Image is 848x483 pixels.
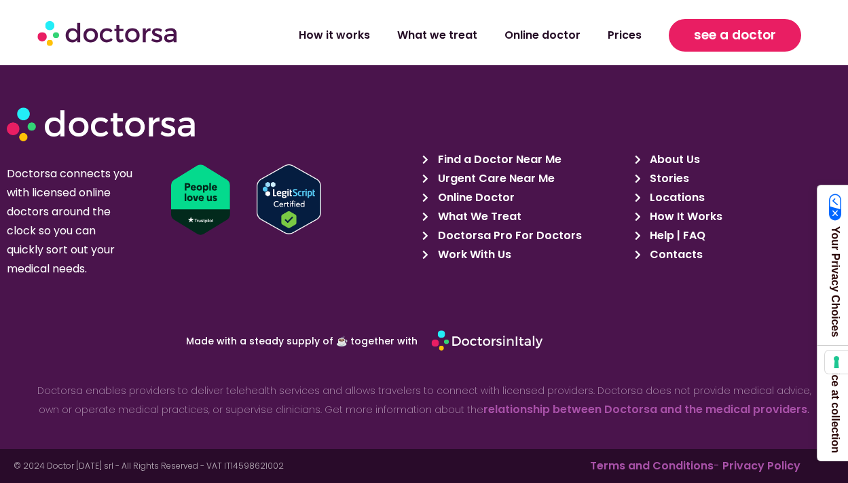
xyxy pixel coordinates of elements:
button: Your consent preferences for tracking technologies [825,351,848,374]
a: Locations [635,188,838,207]
span: Locations [646,188,705,207]
a: Find a Doctor Near Me [422,150,626,169]
a: relationship between Doctorsa and the medical providers [483,401,807,417]
span: What We Treat [435,207,521,226]
a: Privacy Policy [722,458,800,473]
a: What we treat [384,20,491,51]
img: Verify Approval for www.doctorsa.com [257,164,321,234]
a: Urgent Care Near Me [422,169,626,188]
a: Verify LegitScript Approval for www.doctorsa.com [257,164,429,234]
a: Help | FAQ [635,226,838,245]
span: Urgent Care Near Me [435,169,555,188]
span: Online Doctor [435,188,515,207]
span: Doctorsa Pro For Doctors [435,226,582,245]
span: Find a Doctor Near Me [435,150,561,169]
a: How It Works [635,207,838,226]
a: Terms and Conditions [590,458,714,473]
a: Stories [635,169,838,188]
span: About Us [646,150,700,169]
a: Prices [594,20,655,51]
span: Stories [646,169,689,188]
span: Contacts [646,245,703,264]
p: Made with a steady supply of ☕ together with [59,336,418,346]
span: Help | FAQ [646,226,705,245]
a: Online Doctor [422,188,626,207]
a: Contacts [635,245,838,264]
a: What We Treat [422,207,626,226]
span: see a doctor [694,24,776,46]
a: Online doctor [491,20,594,51]
span: - [590,458,720,473]
a: How it works [285,20,384,51]
strong: . [807,403,809,416]
img: California Consumer Privacy Act (CCPA) Opt-Out Icon [829,194,842,221]
p: Doctorsa enables providers to deliver telehealth services and allows travelers to connect with li... [32,381,816,419]
a: Doctorsa Pro For Doctors [422,226,626,245]
nav: Menu [228,20,655,51]
span: How It Works [646,207,722,226]
a: see a doctor [669,19,802,52]
span: Work With Us [435,245,511,264]
p: © 2024 Doctor [DATE] srl - All Rights Reserved - VAT IT14598621002 [14,462,424,470]
a: Work With Us [422,245,626,264]
p: Doctorsa connects you with licensed online doctors around the clock so you can quickly sort out y... [7,164,135,279]
a: About Us [635,150,838,169]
